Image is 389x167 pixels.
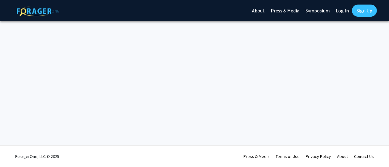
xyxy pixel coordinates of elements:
a: Terms of Use [276,154,300,159]
a: About [337,154,348,159]
img: ForagerOne Logo [17,6,59,16]
a: Contact Us [354,154,374,159]
a: Sign Up [352,5,377,17]
a: Press & Media [243,154,270,159]
div: ForagerOne, LLC © 2025 [15,146,59,167]
a: Privacy Policy [306,154,331,159]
